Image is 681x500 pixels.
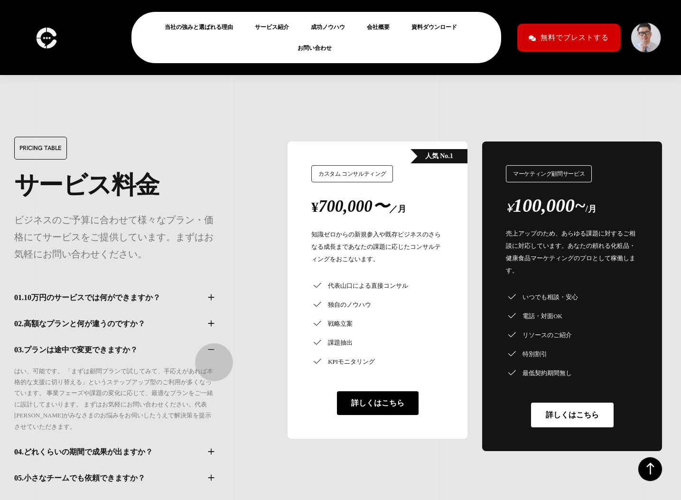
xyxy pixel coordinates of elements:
span: KPIモニタリング [328,356,375,368]
a: 無料でブレストする [517,24,620,52]
span: 代表山口による直接コンサル [328,280,409,292]
a: 会社概要 [367,21,397,33]
span: ¥ [506,201,513,215]
span: ／月 [389,203,406,215]
h2: カスタム コンサルティング [311,165,393,182]
span: ¥ [311,199,318,215]
span: いつでも相談・安心 [522,291,578,303]
button: 02.高額なプランと何が違うのですか？ [14,318,216,330]
div: 料 [112,171,135,198]
button: 05.小さなチームでも依頼できますか？ [14,472,216,484]
a: 成功ノウハウ [311,21,353,33]
a: お問い合わせ [298,42,339,54]
p: ビジネスのご予算に合わせて様々なプラン・価格にてサービスをご提供しています。まずはお気軽にお問い合わせください。 [14,211,216,263]
a: logo-c [33,33,59,41]
span: リソースのご紹介 [522,329,572,341]
span: 人気 No.1 [425,151,453,162]
span: 無料でブレストする [541,29,609,46]
span: 課題抽出 [328,337,353,349]
div: はい、可能です。 「まずは顧問プランで試してみて、手応えがあれば本格的な支援に切り替える」というステップアップ型のご利用が多くなっています。 事業フェーズや課題の変化に応じて、最適なプランをご一... [14,356,216,432]
span: 04. [14,446,24,458]
span: 05. [14,472,24,484]
a: 詳しくはこちら [337,391,419,415]
div: 金 [135,171,159,198]
span: 特別割引 [522,348,547,360]
p: 知識ゼロからの新規参入や既存ビジネスのさらなる成長まであなたの課題に応じたコンサルティングをおこないます。 [311,228,444,265]
div: ビ [63,171,87,198]
span: 01. [14,292,24,304]
span: 02. [14,318,24,330]
button: 01.10万円のサービスでは何ができますか？ [14,292,216,304]
h2: マーケティング顧問サービス [506,165,592,182]
img: logo-c [33,24,59,52]
a: 当社の強みと選ばれる理由 [165,21,241,33]
div: ー [38,171,62,198]
span: 戦略立案 [328,318,353,330]
span: PRICING TABLE [14,137,67,160]
p: 売上アップのため、あらゆる課題に対するご相談に対応しています。あなたの頼れる化粧品・健康食品マーケティングのプロとして稼働します。 [506,227,638,277]
a: 詳しくはこちら [531,403,613,427]
div: サ [14,171,38,198]
span: 最低契約期間無し [522,367,572,379]
div: ス [87,171,111,198]
button: 03.プランは途中で変更できますか？ [14,344,216,356]
span: 03. [14,344,24,356]
span: 700,000〜 [318,197,389,216]
span: /月 [585,203,596,215]
a: 資料ダウンロード [411,21,465,33]
span: 電話・対面OK [522,310,562,322]
a: サービス紹介 [255,21,297,33]
span: 100,000~ [513,195,586,216]
button: 04.どれくらいの期間で成果が出ますか？ [14,446,216,458]
span: 独自のノウハウ [328,299,372,311]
